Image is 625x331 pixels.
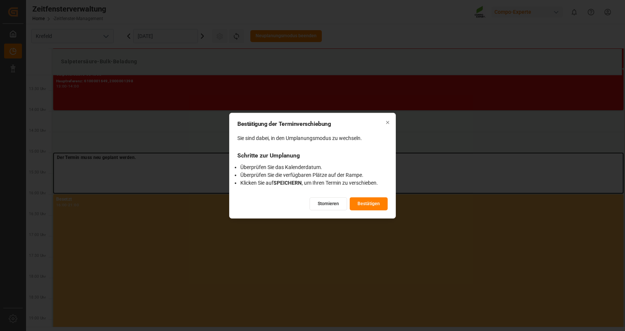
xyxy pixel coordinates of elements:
[240,180,273,186] font: Klicken Sie auf
[350,197,388,210] button: Bestätigen
[273,180,302,186] font: SPEICHERN
[240,172,363,178] font: Überprüfen Sie die verfügbaren Plätze auf der Rampe.
[318,201,339,206] font: Stornieren
[237,135,362,141] font: Sie sind dabei, in den Umplanungsmodus zu wechseln.
[237,152,300,159] font: Schritte zur Umplanung
[358,201,380,206] font: Bestätigen
[240,164,322,170] font: Überprüfen Sie das Kalenderdatum.
[237,120,331,127] font: Bestätigung der Terminverschiebung
[302,180,378,186] font: , um Ihren Termin zu verschieben.
[310,197,347,210] button: Stornieren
